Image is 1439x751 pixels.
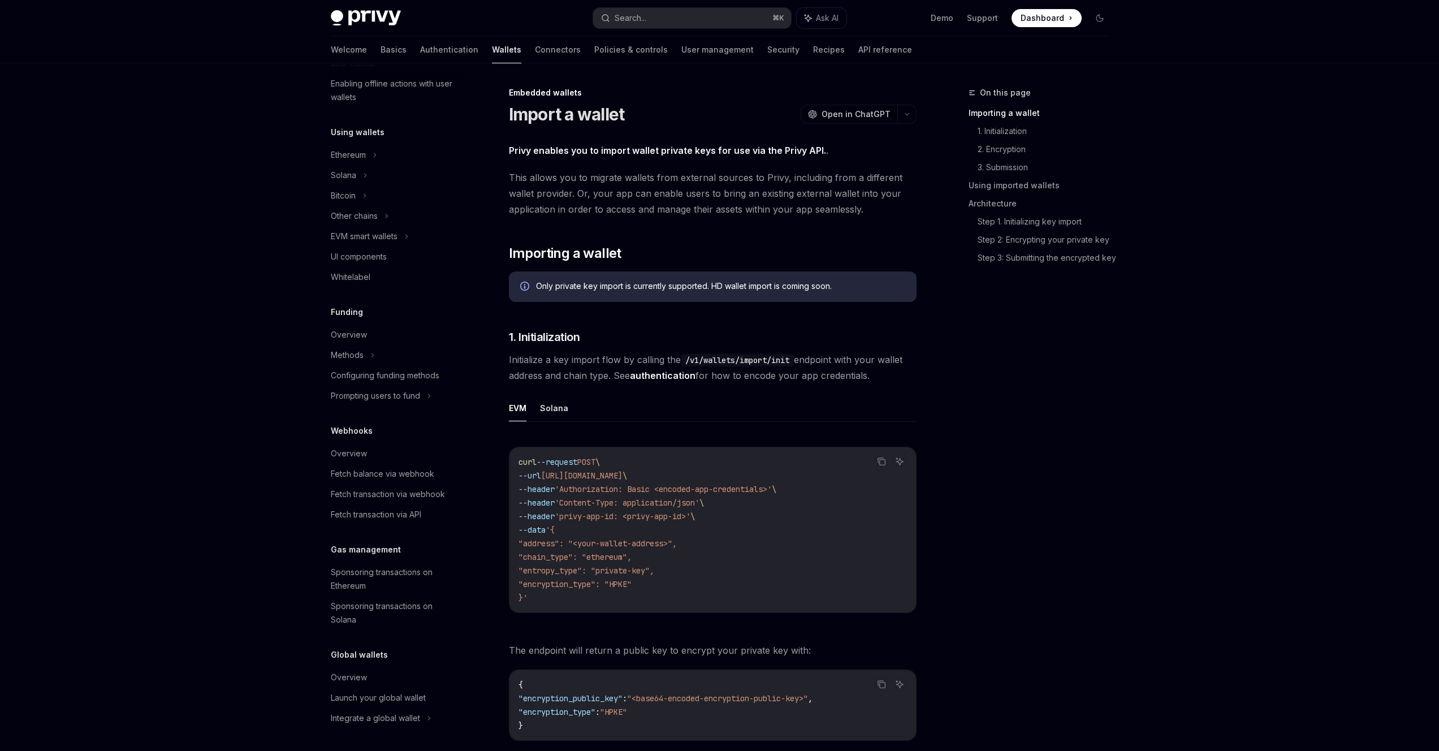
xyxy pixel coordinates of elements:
button: Toggle dark mode [1091,9,1109,27]
a: Fetch transaction via webhook [322,484,466,504]
div: Launch your global wallet [331,691,426,705]
span: 'Authorization: Basic <encoded-app-credentials>' [555,484,772,494]
div: Prompting users to fund [331,389,420,403]
div: Enabling offline actions with user wallets [331,77,460,104]
button: Ask AI [892,677,907,692]
span: --header [518,498,555,508]
div: Other chains [331,209,378,223]
a: Authentication [420,36,478,63]
span: "<base64-encoded-encryption-public-key>" [627,693,808,703]
a: Step 3: Submitting the encrypted key [978,249,1118,267]
svg: Info [520,282,531,293]
strong: Privy enables you to import wallet private keys for use via the Privy API. [509,145,826,156]
a: Recipes [813,36,845,63]
a: Dashboard [1012,9,1082,27]
span: [URL][DOMAIN_NAME] [541,471,623,481]
a: Overview [322,443,466,464]
div: Fetch transaction via API [331,508,421,521]
a: Sponsoring transactions on Solana [322,596,466,630]
div: Overview [331,328,367,342]
button: EVM [509,395,526,421]
div: Sponsoring transactions on Solana [331,599,460,627]
span: On this page [980,86,1031,100]
a: Architecture [969,195,1118,213]
a: Launch your global wallet [322,688,466,708]
a: Enabling offline actions with user wallets [322,74,466,107]
a: Step 2: Encrypting your private key [978,231,1118,249]
span: "entropy_type": "private-key", [518,566,654,576]
span: --header [518,484,555,494]
span: "encryption_type" [518,707,595,717]
div: Methods [331,348,364,362]
span: Dashboard [1021,12,1064,24]
div: Search... [615,11,646,25]
span: : [595,707,600,717]
a: Overview [322,667,466,688]
div: Configuring funding methods [331,369,439,382]
a: Overview [322,325,466,345]
button: Ask AI [892,454,907,469]
div: Bitcoin [331,189,356,202]
a: Welcome [331,36,367,63]
button: Copy the contents from the code block [874,454,889,469]
a: authentication [630,370,695,382]
a: 3. Submission [978,158,1118,176]
button: Ask AI [797,8,846,28]
a: Connectors [535,36,581,63]
img: dark logo [331,10,401,26]
span: POST [577,457,595,467]
button: Copy the contents from the code block [874,677,889,692]
span: --header [518,511,555,521]
span: --url [518,471,541,481]
h5: Gas management [331,543,401,556]
a: Basics [381,36,407,63]
span: --request [537,457,577,467]
a: Demo [931,12,953,24]
span: \ [772,484,776,494]
a: Importing a wallet [969,104,1118,122]
span: \ [690,511,695,521]
button: Search...⌘K [593,8,791,28]
a: Support [967,12,998,24]
button: Solana [540,395,568,421]
div: Integrate a global wallet [331,711,420,725]
span: : [623,693,627,703]
span: "chain_type": "ethereum", [518,552,632,562]
span: --data [518,525,546,535]
div: Ethereum [331,148,366,162]
h5: Funding [331,305,363,319]
span: \ [595,457,600,467]
span: { [518,680,523,690]
a: Fetch transaction via API [322,504,466,525]
span: '{ [546,525,555,535]
span: curl [518,457,537,467]
a: Wallets [492,36,521,63]
a: Step 1. Initializing key import [978,213,1118,231]
div: Whitelabel [331,270,370,284]
h1: Import a wallet [509,104,625,124]
span: Initialize a key import flow by calling the endpoint with your wallet address and chain type. See... [509,352,917,383]
div: Fetch balance via webhook [331,467,434,481]
div: Embedded wallets [509,87,917,98]
span: The endpoint will return a public key to encrypt your private key with: [509,642,917,658]
a: Whitelabel [322,267,466,287]
div: Only private key import is currently supported. HD wallet import is coming soon. [536,280,905,293]
a: Fetch balance via webhook [322,464,466,484]
span: Importing a wallet [509,244,621,262]
a: User management [681,36,754,63]
div: Overview [331,447,367,460]
span: , [808,693,813,703]
span: \ [699,498,704,508]
h5: Global wallets [331,648,388,662]
span: 'Content-Type: application/json' [555,498,699,508]
div: EVM smart wallets [331,230,397,243]
span: 'privy-app-id: <privy-app-id>' [555,511,690,521]
div: UI components [331,250,387,264]
div: Sponsoring transactions on Ethereum [331,566,460,593]
a: Policies & controls [594,36,668,63]
span: \ [623,471,627,481]
button: Open in ChatGPT [801,105,897,124]
a: Security [767,36,800,63]
a: 1. Initialization [978,122,1118,140]
span: This allows you to migrate wallets from external sources to Privy, including from a different wal... [509,170,917,217]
